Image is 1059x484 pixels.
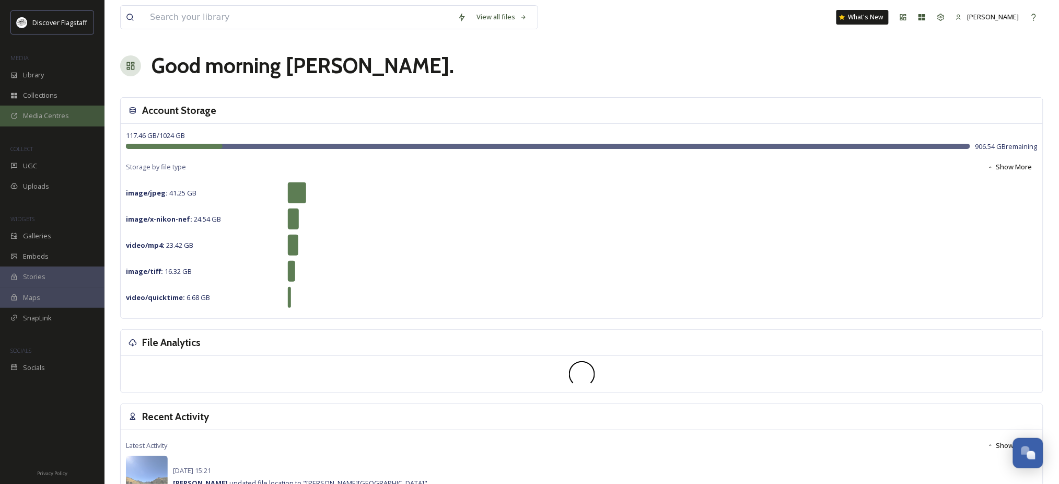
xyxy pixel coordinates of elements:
[23,111,69,121] span: Media Centres
[142,335,201,350] h3: File Analytics
[23,251,49,261] span: Embeds
[126,214,221,224] span: 24.54 GB
[23,70,44,80] span: Library
[17,17,27,28] img: Untitled%20design%20(1).png
[126,267,163,276] strong: image/tiff :
[968,12,1019,21] span: [PERSON_NAME]
[145,6,452,29] input: Search your library
[982,435,1038,456] button: Show More
[126,131,185,140] span: 117.46 GB / 1024 GB
[10,54,29,62] span: MEDIA
[126,162,186,172] span: Storage by file type
[126,240,193,250] span: 23.42 GB
[23,293,40,303] span: Maps
[126,214,192,224] strong: image/x-nikon-nef :
[23,313,52,323] span: SnapLink
[142,103,216,118] h3: Account Storage
[23,272,45,282] span: Stories
[982,157,1038,177] button: Show More
[10,347,31,354] span: SOCIALS
[152,50,454,82] h1: Good morning [PERSON_NAME] .
[836,10,889,25] a: What's New
[950,7,1025,27] a: [PERSON_NAME]
[173,466,211,475] span: [DATE] 15:21
[126,441,167,451] span: Latest Activity
[23,90,57,100] span: Collections
[975,142,1038,152] span: 906.54 GB remaining
[126,188,196,198] span: 41.25 GB
[10,145,33,153] span: COLLECT
[10,215,34,223] span: WIDGETS
[1013,438,1043,468] button: Open Chat
[23,181,49,191] span: Uploads
[32,18,87,27] span: Discover Flagstaff
[37,466,67,479] a: Privacy Policy
[37,470,67,477] span: Privacy Policy
[126,293,185,302] strong: video/quicktime :
[23,231,51,241] span: Galleries
[142,409,209,424] h3: Recent Activity
[126,188,168,198] strong: image/jpeg :
[23,161,37,171] span: UGC
[126,293,210,302] span: 6.68 GB
[23,363,45,373] span: Socials
[126,240,165,250] strong: video/mp4 :
[126,267,192,276] span: 16.32 GB
[471,7,532,27] a: View all files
